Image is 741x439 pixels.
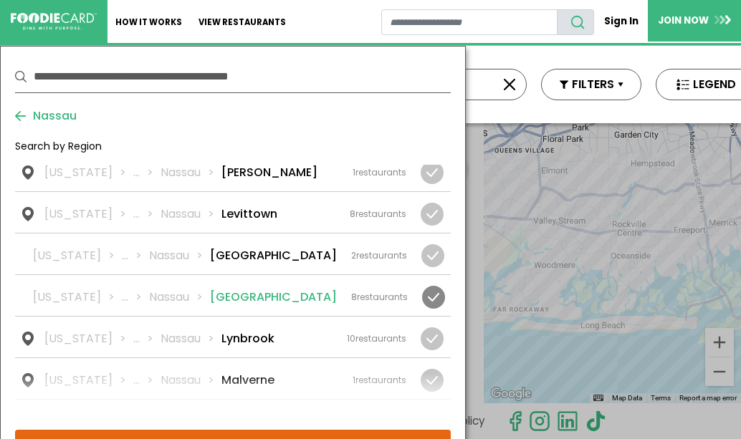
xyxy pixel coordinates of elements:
[353,374,406,387] div: restaurants
[133,330,161,347] li: ...
[353,374,355,386] span: 1
[44,330,133,347] li: [US_STATE]
[15,150,451,191] a: [US_STATE] ... Nassau [PERSON_NAME] 1restaurants
[44,164,133,181] li: [US_STATE]
[15,233,451,274] a: [US_STATE] ... Nassau [GEOGRAPHIC_DATA] 2restaurants
[221,164,317,181] li: [PERSON_NAME]
[15,192,451,233] a: [US_STATE] ... Nassau Levittown 8restaurants
[33,289,122,306] li: [US_STATE]
[133,164,161,181] li: ...
[210,247,337,264] li: [GEOGRAPHIC_DATA]
[351,291,408,304] div: restaurants
[557,9,594,35] button: search
[221,330,274,347] li: Lynbrook
[541,69,641,100] button: FILTERS
[347,332,406,345] div: restaurants
[122,289,149,306] li: ...
[353,166,406,179] div: restaurants
[26,107,77,125] span: Nassau
[161,206,221,223] li: Nassau
[133,372,161,389] li: ...
[122,247,149,264] li: ...
[351,249,407,262] div: restaurants
[350,208,406,221] div: restaurants
[15,107,77,125] button: Nassau
[15,275,451,316] a: [US_STATE] ... Nassau [GEOGRAPHIC_DATA] 8restaurants
[221,372,274,389] li: Malverne
[210,289,337,306] li: [GEOGRAPHIC_DATA]
[351,291,357,303] span: 8
[15,317,451,357] a: [US_STATE] ... Nassau Lynbrook 10restaurants
[11,13,97,30] img: FoodieCard; Eat, Drink, Save, Donate
[353,166,355,178] span: 1
[149,289,210,306] li: Nassau
[347,332,355,344] span: 10
[44,372,133,389] li: [US_STATE]
[15,139,451,165] div: Search by Region
[351,249,356,261] span: 2
[161,372,221,389] li: Nassau
[133,206,161,223] li: ...
[149,247,210,264] li: Nassau
[594,9,648,34] a: Sign In
[161,164,221,181] li: Nassau
[350,208,355,220] span: 8
[221,206,277,223] li: Levittown
[33,247,122,264] li: [US_STATE]
[44,206,133,223] li: [US_STATE]
[15,358,451,399] a: [US_STATE] ... Nassau Malverne 1restaurants
[161,330,221,347] li: Nassau
[381,9,558,35] input: restaurant search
